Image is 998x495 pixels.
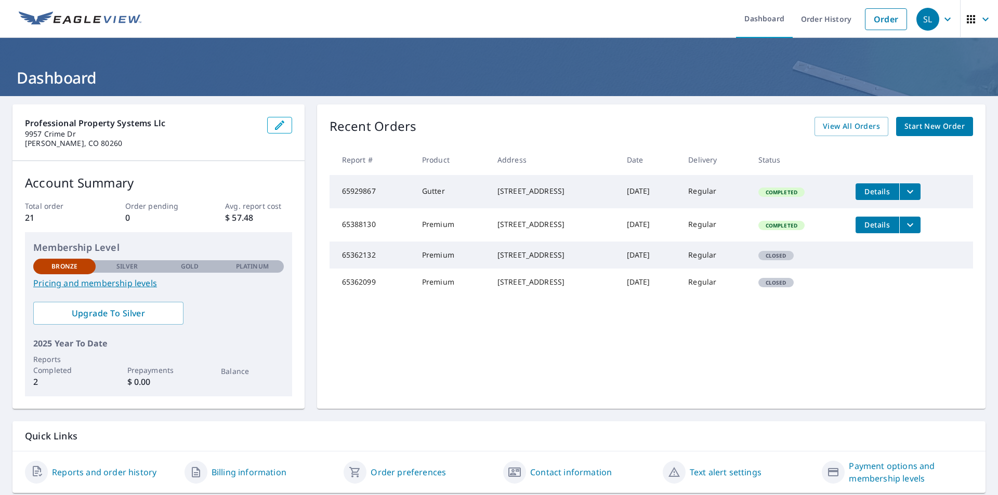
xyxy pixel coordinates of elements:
p: Order pending [125,200,192,211]
td: 65362099 [330,269,414,296]
a: Payment options and membership levels [849,460,973,485]
td: Premium [414,208,489,242]
td: Regular [680,175,750,208]
p: 21 [25,211,91,224]
p: Bronze [51,262,77,271]
td: Regular [680,269,750,296]
p: 9957 Crime Dr [25,129,259,139]
span: Details [862,186,893,196]
img: EV Logo [19,11,141,27]
div: SL [916,8,939,31]
a: Upgrade To Silver [33,302,183,325]
span: Closed [759,279,793,286]
p: Professional Property Systems Llc [25,117,259,129]
td: Regular [680,242,750,269]
td: Premium [414,269,489,296]
td: [DATE] [619,175,680,208]
td: Regular [680,208,750,242]
span: Completed [759,222,804,229]
p: Gold [181,262,199,271]
h1: Dashboard [12,67,986,88]
a: Order [865,8,907,30]
p: Platinum [236,262,269,271]
p: Avg. report cost [225,200,292,211]
a: Contact information [530,466,612,478]
a: Text alert settings [690,466,761,478]
p: Quick Links [25,430,973,443]
div: [STREET_ADDRESS] [497,219,610,230]
p: Balance [221,366,283,377]
td: 65929867 [330,175,414,208]
td: 65362132 [330,242,414,269]
p: Prepayments [127,365,190,376]
p: Account Summary [25,173,292,192]
a: View All Orders [815,117,888,136]
p: Recent Orders [330,117,417,136]
td: 65388130 [330,208,414,242]
p: Reports Completed [33,354,96,376]
th: Delivery [680,144,750,175]
p: Membership Level [33,240,284,255]
p: $ 0.00 [127,376,190,388]
a: Order preferences [371,466,446,478]
p: $ 57.48 [225,211,292,224]
a: Pricing and membership levels [33,277,284,289]
button: detailsBtn-65388130 [856,217,899,233]
span: Upgrade To Silver [42,307,175,319]
p: 2 [33,376,96,388]
button: detailsBtn-65929867 [856,183,899,200]
th: Status [750,144,847,175]
span: Completed [759,189,804,196]
th: Report # [330,144,414,175]
td: Premium [414,242,489,269]
td: [DATE] [619,208,680,242]
span: Start New Order [904,120,965,133]
span: Closed [759,252,793,259]
td: Gutter [414,175,489,208]
td: [DATE] [619,269,680,296]
th: Date [619,144,680,175]
a: Start New Order [896,117,973,136]
span: Details [862,220,893,230]
a: Reports and order history [52,466,156,478]
span: View All Orders [823,120,880,133]
p: Total order [25,200,91,211]
div: [STREET_ADDRESS] [497,277,610,287]
p: [PERSON_NAME], CO 80260 [25,139,259,148]
a: Billing information [212,466,286,478]
p: Silver [116,262,138,271]
td: [DATE] [619,242,680,269]
button: filesDropdownBtn-65388130 [899,217,921,233]
div: [STREET_ADDRESS] [497,250,610,260]
button: filesDropdownBtn-65929867 [899,183,921,200]
th: Address [489,144,619,175]
th: Product [414,144,489,175]
p: 2025 Year To Date [33,337,284,350]
p: 0 [125,211,192,224]
div: [STREET_ADDRESS] [497,186,610,196]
